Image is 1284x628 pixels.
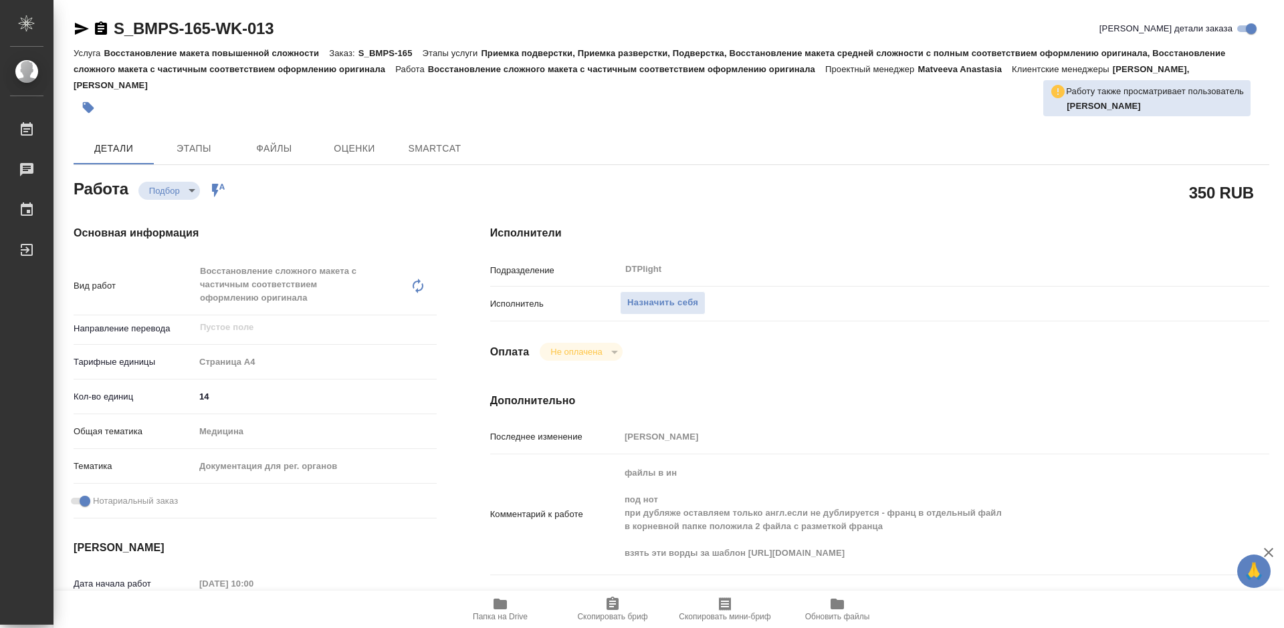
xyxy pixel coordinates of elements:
[74,21,90,37] button: Скопировать ссылку для ЯМессенджера
[490,393,1269,409] h4: Дополнительно
[423,48,481,58] p: Этапы услуги
[74,322,195,335] p: Направление перевода
[104,48,329,58] p: Восстановление макета повышенной сложности
[473,612,528,621] span: Папка на Drive
[358,48,423,58] p: S_BMPS-165
[679,612,770,621] span: Скопировать мини-бриф
[199,319,405,335] input: Пустое поле
[1067,101,1141,111] b: [PERSON_NAME]
[1012,64,1113,74] p: Клиентские менеджеры
[93,494,178,508] span: Нотариальный заказ
[162,140,226,157] span: Этапы
[82,140,146,157] span: Детали
[444,591,556,628] button: Папка на Drive
[74,540,437,556] h4: [PERSON_NAME]
[620,291,706,315] button: Назначить себя
[195,574,312,593] input: Пустое поле
[195,420,437,443] div: Медицина
[74,460,195,473] p: Тематика
[1189,181,1254,204] h2: 350 RUB
[242,140,306,157] span: Файлы
[1066,85,1244,98] p: Работу также просматривает пользователь
[74,176,128,200] h2: Работа
[74,93,103,122] button: Добавить тэг
[195,351,437,373] div: Страница А4
[556,591,669,628] button: Скопировать бриф
[74,225,437,241] h4: Основная информация
[74,390,195,404] p: Кол-во единиц
[74,425,195,438] p: Общая тематика
[74,577,195,591] p: Дата начала работ
[546,346,606,357] button: Не оплачена
[1243,557,1265,585] span: 🙏
[74,279,195,293] p: Вид работ
[577,612,647,621] span: Скопировать бриф
[403,140,467,157] span: SmartCat
[490,589,620,602] p: Путь на drive
[1067,100,1244,113] p: Архипова Екатерина
[620,583,1204,605] textarea: /Clients/BIOMAPAS/Orders/S_BMPS-165/DTP/S_BMPS-165-WK-013
[627,295,698,311] span: Назначить себя
[395,64,428,74] p: Работа
[114,19,274,37] a: S_BMPS-165-WK-013
[74,48,104,58] p: Услуга
[138,182,200,200] div: Подбор
[620,462,1204,565] textarea: файлы в ин под нот при дубляже оставляем только англ.если не дублируется - франц в отдельный файл...
[918,64,1012,74] p: Matveeva Anastasia
[74,48,1225,74] p: Приемка подверстки, Приемка разверстки, Подверстка, Восстановление макета средней сложности с пол...
[620,427,1204,446] input: Пустое поле
[781,591,893,628] button: Обновить файлы
[145,185,184,196] button: Подбор
[669,591,781,628] button: Скопировать мини-бриф
[428,64,825,74] p: Восстановление сложного макета с частичным соответствием оформлению оригинала
[490,430,620,444] p: Последнее изменение
[805,612,870,621] span: Обновить файлы
[93,21,109,37] button: Скопировать ссылку
[490,264,620,277] p: Подразделение
[540,343,622,361] div: Подбор
[490,225,1269,241] h4: Исполнители
[322,140,387,157] span: Оценки
[329,48,358,58] p: Заказ:
[195,455,437,478] div: Документация для рег. органов
[1099,22,1233,35] span: [PERSON_NAME] детали заказа
[490,297,620,311] p: Исполнитель
[1237,555,1271,588] button: 🙏
[74,355,195,369] p: Тарифные единицы
[195,387,437,406] input: ✎ Введи что-нибудь
[490,344,530,360] h4: Оплата
[490,508,620,521] p: Комментарий к работе
[825,64,918,74] p: Проектный менеджер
